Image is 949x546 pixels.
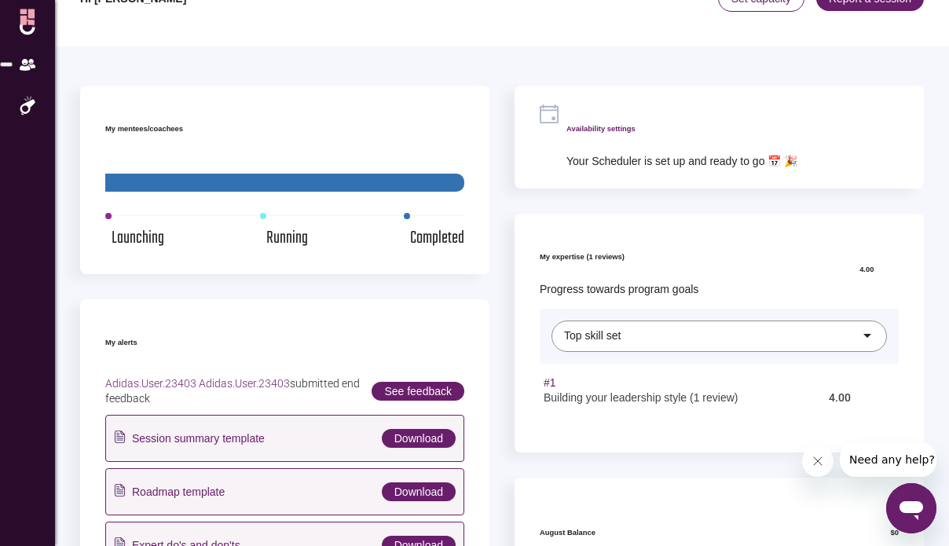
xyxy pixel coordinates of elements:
h6: 4.00 [859,262,874,278]
span: 4.00 [829,391,851,404]
iframe: Message from company [840,442,936,477]
h6: My mentees/coachees [105,122,464,137]
span: Building your leadership style (1 review) [544,391,738,404]
h6: Availability settings [566,122,797,137]
h6: My alerts [105,335,464,351]
h6: $0 [891,526,899,541]
iframe: Close message [802,445,834,477]
span: Completed [410,233,464,248]
a: Download [382,486,456,498]
div: Session summary template [114,430,265,449]
span: Top skill set [564,329,621,342]
div: Your Scheduler is set up and ready to go 📅 🎉 [566,154,797,170]
button: Download [382,429,456,448]
p: Progress towards program goals [540,282,827,298]
span: adidas.user.23403 adidas.user.23403 [105,377,290,390]
h6: August Balance [540,526,595,541]
span: Launching [112,233,164,248]
div: #1 [544,376,579,391]
iframe: Button to launch messaging window [886,483,936,533]
div: Roadmap template [114,483,225,502]
h6: My expertise (1 reviews) [540,250,827,266]
button: Download [382,482,456,501]
button: See feedback [372,382,464,401]
span: Running [266,233,308,248]
div: submitted end feedback [105,376,372,407]
a: Download [382,432,456,445]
